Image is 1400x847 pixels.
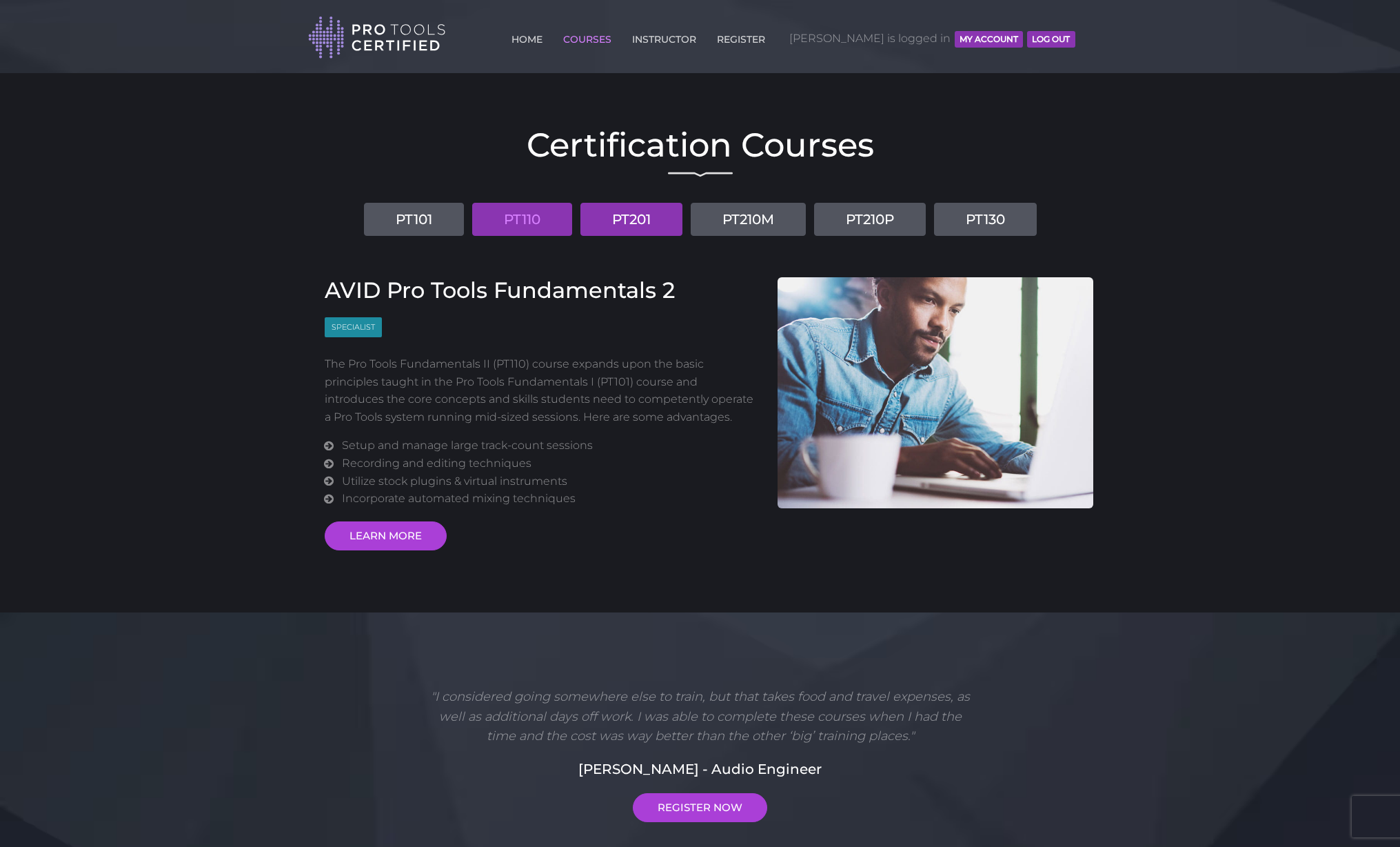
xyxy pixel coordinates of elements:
[633,793,767,822] a: REGISTER NOW
[472,203,572,236] a: PT110
[425,687,975,746] p: "I considered going somewhere else to train, but that takes food and travel expenses, as well as ...
[325,317,382,337] span: Specialist
[691,203,806,236] a: PT210M
[325,355,758,426] p: The Pro Tools Fundamentals II (PT110) course expands upon the basic principles taught in the Pro ...
[342,490,757,508] li: Incorporate automated mixing techniques
[778,277,1093,508] img: AVID Pro Tools Fundamentals 2 Course
[560,26,615,48] a: COURSES
[629,26,700,48] a: INSTRUCTOR
[342,437,757,455] li: Setup and manage large track-count sessions
[955,31,1023,48] button: MY ACCOUNT
[307,128,1093,161] h2: Certification Courses
[325,521,447,550] a: LEARN MORE
[934,203,1037,236] a: PT130
[364,203,464,236] a: PT101
[668,172,733,177] img: decorative line
[308,15,446,60] img: Pro Tools Certified Logo
[342,472,757,490] li: Utilize stock plugins & virtual instruments
[1027,31,1075,48] button: Log Out
[508,26,546,48] a: HOME
[325,277,758,303] h3: AVID Pro Tools Fundamentals 2
[342,455,757,472] li: Recording and editing techniques
[307,759,1093,779] h5: [PERSON_NAME] - Audio Engineer
[713,26,769,48] a: REGISTER
[789,18,1075,59] span: [PERSON_NAME] is logged in
[580,203,682,236] a: PT201
[814,203,926,236] a: PT210P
